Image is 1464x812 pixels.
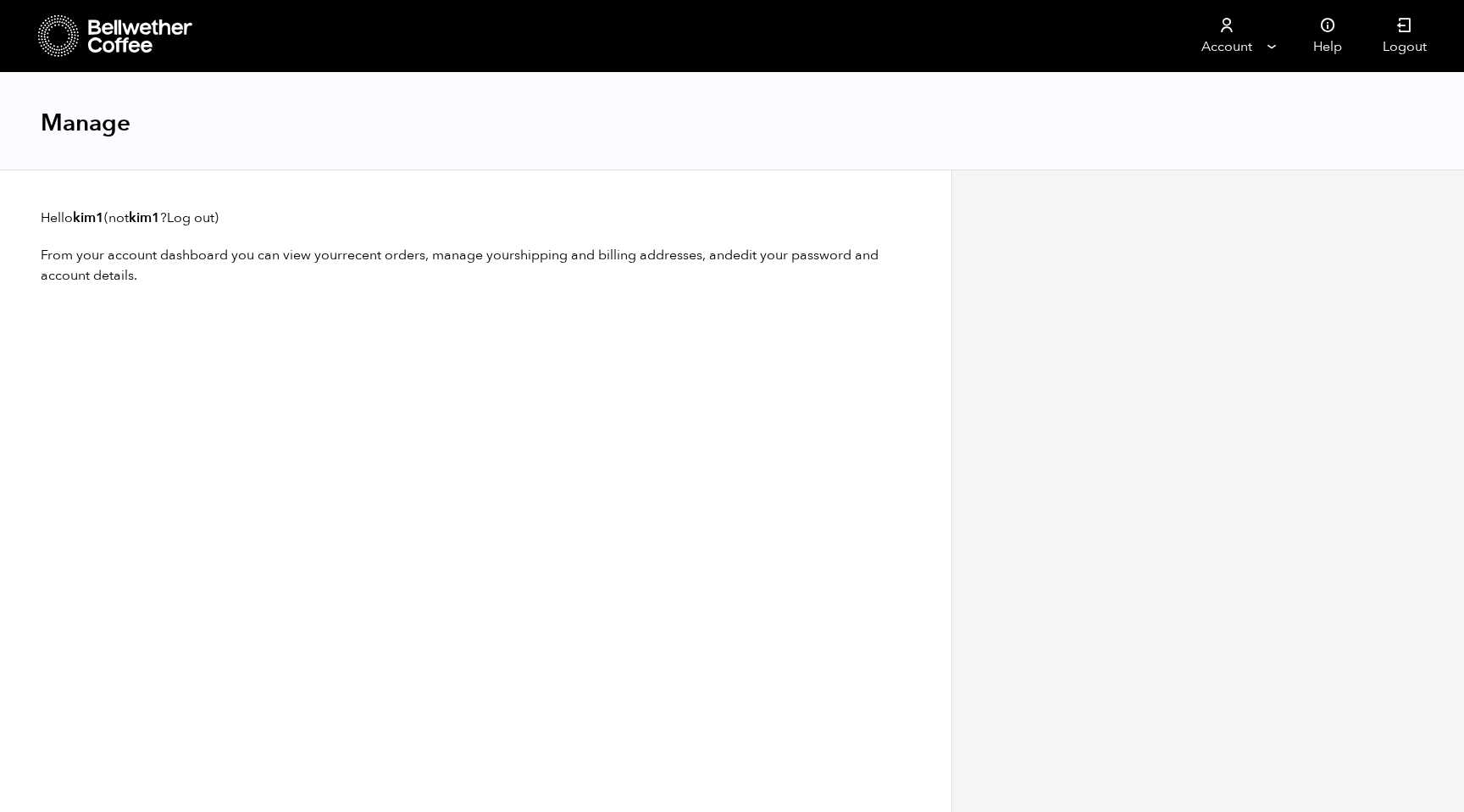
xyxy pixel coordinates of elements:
[167,209,214,227] a: Log out
[342,246,425,264] a: recent orders
[129,209,160,227] strong: kim1
[73,209,104,227] strong: kim1
[41,108,130,138] h1: Manage
[41,245,911,286] p: From your account dashboard you can view your , manage your , and .
[514,246,702,264] a: shipping and billing addresses
[41,208,911,228] p: Hello (not ? )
